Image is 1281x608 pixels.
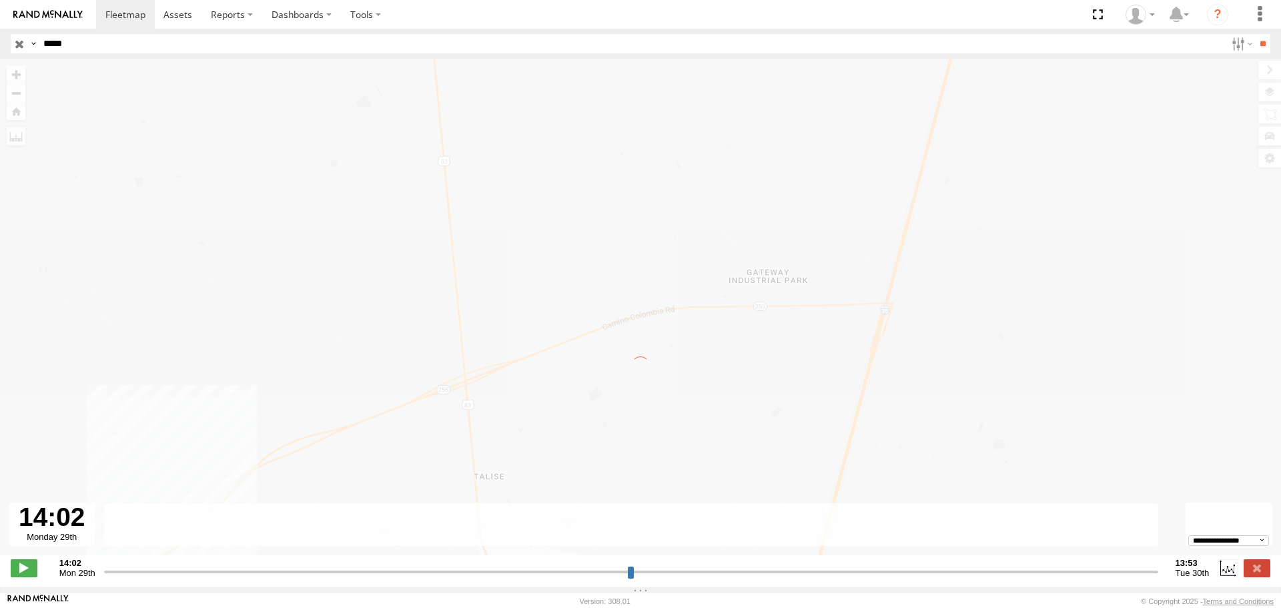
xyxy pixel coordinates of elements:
strong: 13:53 [1176,558,1210,568]
a: Terms and Conditions [1203,597,1274,605]
i: ? [1207,4,1228,25]
strong: 14:02 [59,558,95,568]
span: Mon 29th Sep 2025 [59,568,95,578]
span: Tue 30th Sep 2025 [1176,568,1210,578]
label: Search Query [28,34,39,53]
label: Close [1244,559,1270,577]
label: Search Filter Options [1226,34,1255,53]
div: Caseta Laredo TX [1121,5,1160,25]
div: © Copyright 2025 - [1141,597,1274,605]
label: Play/Stop [11,559,37,577]
a: Visit our Website [7,595,69,608]
div: Version: 308.01 [580,597,630,605]
img: rand-logo.svg [13,10,83,19]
